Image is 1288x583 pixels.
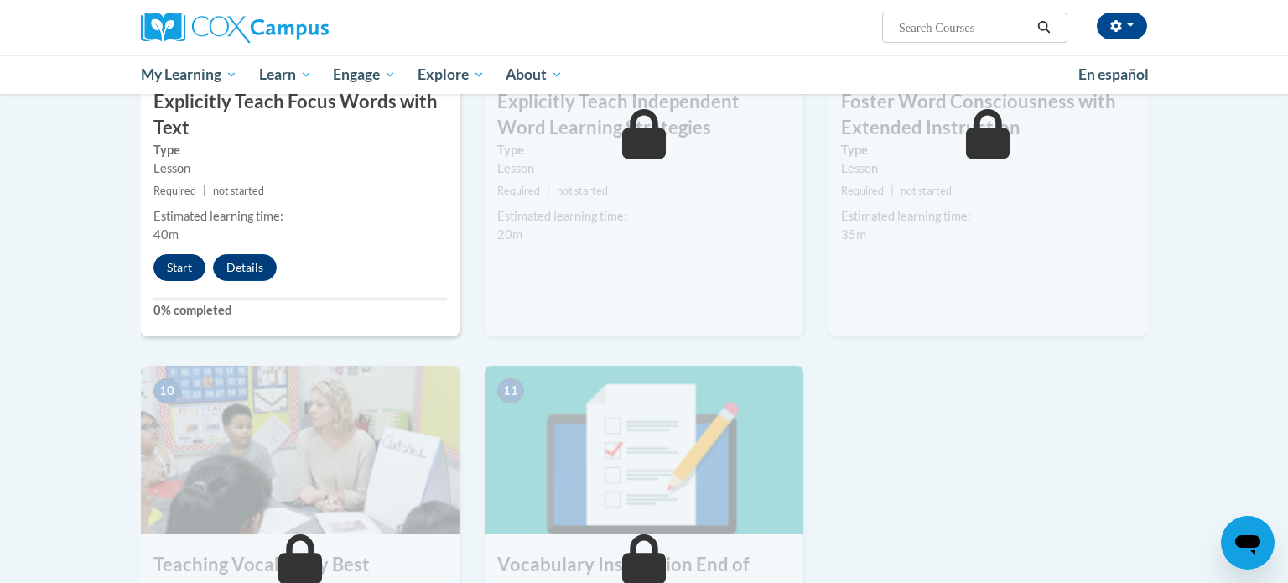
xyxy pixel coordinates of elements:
img: Course Image [485,366,803,534]
span: not started [557,185,608,197]
span: Required [153,185,196,197]
img: Course Image [141,366,460,534]
a: Explore [407,55,496,94]
div: Main menu [116,55,1172,94]
span: 10 [153,378,180,403]
iframe: Button to launch messaging window [1221,516,1275,570]
h3: Foster Word Consciousness with Extended Instruction [828,89,1147,141]
span: Learn [259,65,312,85]
label: Type [153,141,447,159]
span: | [891,185,894,197]
span: Required [497,185,540,197]
span: En español [1078,65,1149,83]
div: Lesson [841,159,1135,178]
a: About [496,55,574,94]
h3: Explicitly Teach Focus Words with Text [141,89,460,141]
a: Cox Campus [141,13,460,43]
span: Engage [333,65,396,85]
span: | [203,185,206,197]
span: Explore [418,65,485,85]
a: My Learning [130,55,248,94]
img: Cox Campus [141,13,329,43]
span: 35m [841,227,866,242]
button: Start [153,254,205,281]
span: 11 [497,378,524,403]
span: not started [901,185,952,197]
div: Estimated learning time: [153,207,447,226]
label: Type [841,141,1135,159]
label: 0% completed [153,301,447,320]
span: About [506,65,563,85]
a: En español [1067,57,1160,92]
button: Search [1031,18,1057,38]
span: Required [841,185,884,197]
span: My Learning [141,65,237,85]
h3: Explicitly Teach Independent Word Learning Strategies [485,89,803,141]
div: Estimated learning time: [841,207,1135,226]
button: Account Settings [1097,13,1147,39]
label: Type [497,141,791,159]
div: Estimated learning time: [497,207,791,226]
a: Engage [322,55,407,94]
div: Lesson [153,159,447,178]
div: Lesson [497,159,791,178]
span: 40m [153,227,179,242]
span: 20m [497,227,522,242]
span: not started [213,185,264,197]
span: | [547,185,550,197]
button: Details [213,254,277,281]
a: Learn [248,55,323,94]
input: Search Courses [897,18,1031,38]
